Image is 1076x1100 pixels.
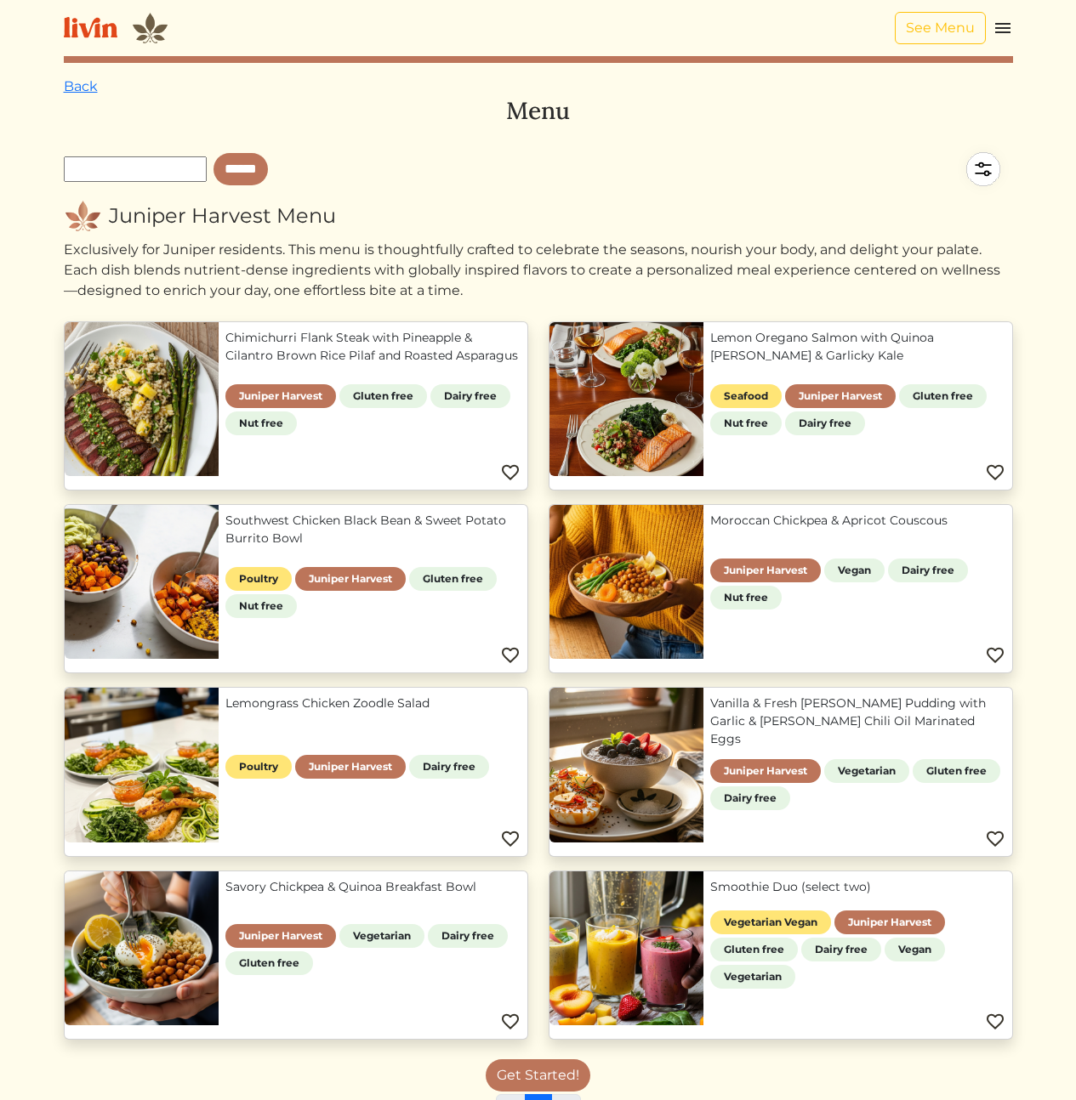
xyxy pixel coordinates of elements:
a: Chimichurri Flank Steak with Pineapple & Cilantro Brown Rice Pilaf and Roasted Asparagus [225,329,521,365]
img: filter-5a7d962c2457a2d01fc3f3b070ac7679cf81506dd4bc827d76cf1eb68fb85cd7.svg [954,139,1013,199]
img: menu_hamburger-cb6d353cf0ecd9f46ceae1c99ecbeb4a00e71ca567a856bd81f57e9d8c17bb26.svg [993,18,1013,38]
a: Savory Chickpea & Quinoa Breakfast Bowl [225,878,521,896]
img: Juniper [64,199,103,233]
a: Vanilla & Fresh [PERSON_NAME] Pudding with Garlic & [PERSON_NAME] Chili Oil Marinated Eggs [710,695,1005,748]
a: See Menu [895,12,986,44]
img: Favorite menu item [500,645,521,666]
div: Juniper Harvest Menu [109,201,336,231]
a: Get Started! [486,1059,590,1091]
a: Smoothie Duo (select two) [710,878,1005,896]
img: Favorite menu item [500,462,521,483]
img: Favorite menu item [500,1012,521,1032]
img: Favorite menu item [985,645,1005,666]
img: Favorite menu item [985,462,1005,483]
a: Lemon Oregano Salmon with Quinoa [PERSON_NAME] & Garlicky Kale [710,329,1005,365]
h3: Menu [64,97,1013,126]
a: Lemongrass Chicken Zoodle Salad [225,695,521,712]
img: Juniper [131,11,170,45]
a: Back [64,78,98,94]
div: Exclusively for Juniper residents. This menu is thoughtfully crafted to celebrate the seasons, no... [64,240,1013,301]
img: livin-logo-a0d97d1a881af30f6274990eb6222085a2533c92bbd1e4f22c21b4f0d0e3210c.svg [64,17,117,38]
img: Favorite menu item [985,1012,1005,1032]
img: Favorite menu item [500,829,521,849]
a: Moroccan Chickpea & Apricot Couscous [710,512,1005,530]
a: Southwest Chicken Black Bean & Sweet Potato Burrito Bowl [225,512,521,547]
img: Favorite menu item [985,829,1005,849]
